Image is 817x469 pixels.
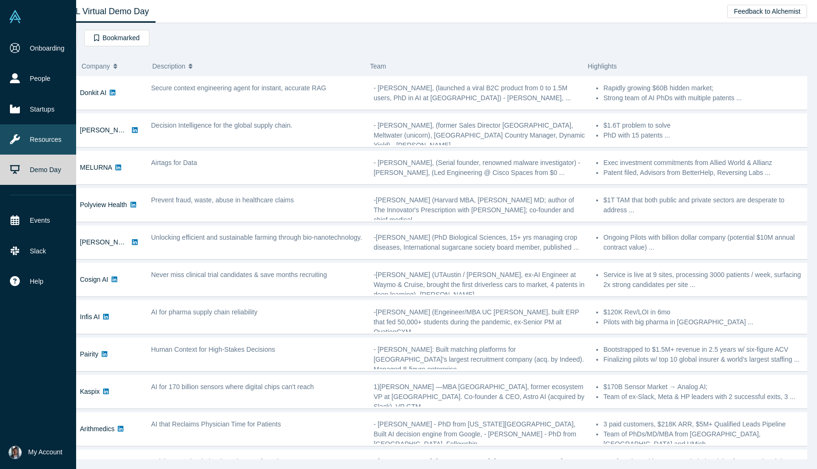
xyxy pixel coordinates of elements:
span: -[PERSON_NAME] (Engeineer/MBA UC [PERSON_NAME], built ERP that fed 50,000+ students during the pa... [374,308,579,336]
button: Description [152,56,360,76]
a: Donkit AI [80,89,106,96]
a: Class XL Virtual Demo Day [40,0,156,23]
li: Pilots with big pharma in [GEOGRAPHIC_DATA] ... [603,317,808,327]
li: Strong team of AI PhDs with multiple patents ... [603,93,808,103]
li: Rapidly growing $60B hidden market; [603,83,808,93]
li: Patent filed, Advisors from BetterHelp, Reversing Labs ... [603,168,808,178]
span: AI for pharma supply chain reliability [151,308,258,316]
button: Bookmarked [84,30,149,46]
span: Company [82,56,110,76]
span: -[PERSON_NAME] (Harvard MBA, [PERSON_NAME] MD; author of The Innovator's Prescription with [PERSO... [374,196,574,224]
span: 1)[PERSON_NAME] —MBA [GEOGRAPHIC_DATA], former ecosystem VP at [GEOGRAPHIC_DATA]. Co-founder & CE... [374,383,584,410]
li: $170B Sensor Market → Analog AI; [603,382,808,392]
span: Solving Supply Chain Chaos in Manufacturing [151,458,286,465]
a: Kaspix [80,388,100,395]
span: Description [152,56,185,76]
li: $1.6T problem to solve [603,121,808,130]
li: Ongoing Pilots with billion dollar company (potential $10M annual contract value) ... [603,233,808,252]
li: Team of ex-Slack, Meta & HP leaders with 2 successful exits, 3 ... [603,392,808,402]
img: Alchemist Vault Logo [9,10,22,23]
span: AI for 170 billion sensors where digital chips can't reach [151,383,314,391]
a: [PERSON_NAME] [80,126,134,134]
span: Never miss clinical trial candidates & save months recruiting [151,271,327,278]
li: PhD with 15 patents ... [603,130,808,140]
li: Service is live at 9 sites, processing 3000 patients / week, surfacing 2x strong candidates per s... [603,270,808,290]
span: Airtags for Data [151,159,197,166]
button: Feedback to Alchemist [727,5,807,18]
span: Secure context engineering agent for instant, accurate RAG [151,84,326,92]
a: Cosign AI [80,276,108,283]
span: -[PERSON_NAME] (PhD Biological Sciences, 15+ yrs managing crop diseases, International sugarcane ... [374,234,579,251]
span: Decision Intelligence for the global supply chain. [151,122,293,129]
li: $1T TAM that both public and private sectors are desperate to address ... [603,195,808,215]
a: Arithmedics [80,425,114,433]
li: Team of PhDs/MD/MBA from [GEOGRAPHIC_DATA], [GEOGRAPHIC_DATA] and UMich. ... [603,429,808,449]
span: Team [370,62,386,70]
a: [PERSON_NAME] [80,238,134,246]
span: My Account [28,447,62,457]
li: Exec investment commitments from Allied World & Allianz [603,158,808,168]
span: Human Context for High-Stakes Decisions [151,346,275,353]
li: 3 paid customers, $218K ARR, $5M+ Qualified Leads Pipeline [603,419,808,429]
span: Unlocking efficient and sustainable farming through bio-nanotechnology. [151,234,362,241]
span: AI that Reclaims Physician Time for Patients [151,420,281,428]
li: Finalizing pilots w/ top 10 global insurer & world's largest staffing ... [603,355,808,365]
button: Company [82,56,143,76]
span: - [PERSON_NAME]: Built matching platforms for [GEOGRAPHIC_DATA]'s largest recruitment company (ac... [374,346,584,373]
li: Bootstrapped to $1.5M+ revenue in 2.5 years w/ six-figure ACV [603,345,808,355]
a: Polyview Health [80,201,127,208]
span: - [PERSON_NAME], (Serial founder, renowned malware investigator) - [PERSON_NAME], (Led Engineerin... [374,159,580,176]
img: Alexander Flake's Account [9,446,22,459]
span: Highlights [588,62,617,70]
span: - [PERSON_NAME], (former Sales Director [GEOGRAPHIC_DATA], Meltwater (unicorn), [GEOGRAPHIC_DATA]... [374,122,585,149]
a: Pairity [80,350,98,358]
span: -[PERSON_NAME] (UTAustin / [PERSON_NAME], ex-AI Engineer at Waymo & Cruise, brought the first dri... [374,271,584,298]
a: Infis AI [80,313,100,321]
li: $120K Rev/LOI in 6mo [603,307,808,317]
span: Help [30,277,43,287]
span: - [PERSON_NAME] - PhD from [US_STATE][GEOGRAPHIC_DATA], Built AI decision engine from Google, - [... [374,420,576,448]
a: MELURNA [80,164,112,171]
button: My Account [9,446,62,459]
span: - [PERSON_NAME], (launched a viral B2C product from 0 to 1.5M users, PhD in AI at [GEOGRAPHIC_DAT... [374,84,571,102]
span: Prevent fraud, waste, abuse in healthcare claims [151,196,294,204]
